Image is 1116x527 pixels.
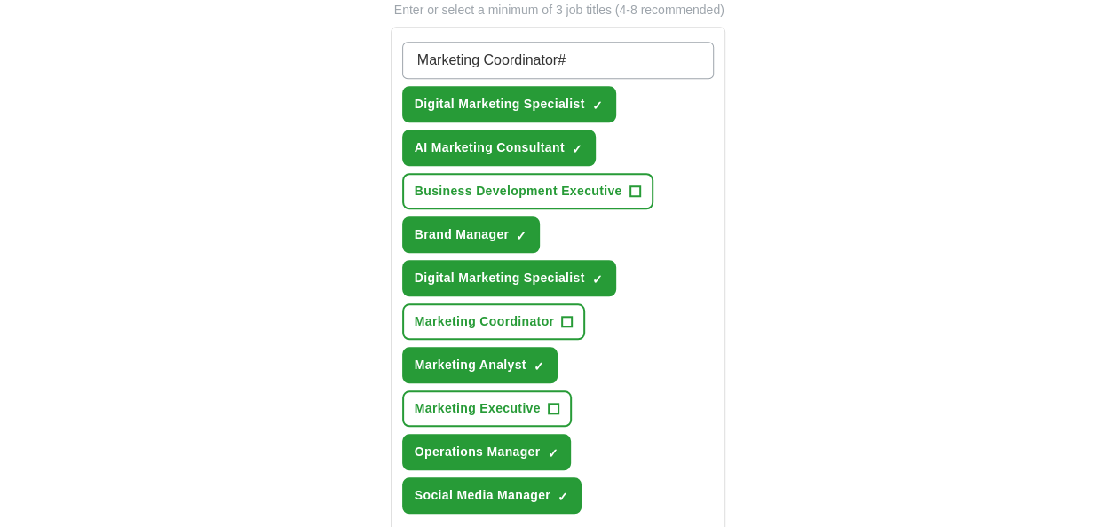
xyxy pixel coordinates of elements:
[592,98,603,113] span: ✓
[415,182,622,201] span: Business Development Executive
[402,347,558,383] button: Marketing Analyst✓
[402,86,616,122] button: Digital Marketing Specialist✓
[402,216,540,253] button: Brand Manager✓
[415,399,541,418] span: Marketing Executive
[415,225,509,244] span: Brand Manager
[402,173,653,209] button: Business Development Executive
[516,229,526,243] span: ✓
[415,269,585,287] span: Digital Marketing Specialist
[415,95,585,114] span: Digital Marketing Specialist
[402,260,616,296] button: Digital Marketing Specialist✓
[572,142,582,156] span: ✓
[415,486,550,505] span: Social Media Manager
[558,490,568,504] span: ✓
[402,434,572,470] button: Operations Manager✓
[402,130,596,166] button: AI Marketing Consultant✓
[402,390,572,427] button: Marketing Executive
[534,359,544,374] span: ✓
[415,356,526,374] span: Marketing Analyst
[547,446,558,460] span: ✓
[402,477,582,514] button: Social Media Manager✓
[415,312,554,331] span: Marketing Coordinator
[415,443,541,461] span: Operations Manager
[592,272,603,287] span: ✓
[415,138,565,157] span: AI Marketing Consultant
[402,303,585,340] button: Marketing Coordinator
[391,1,726,20] p: Enter or select a minimum of 3 job titles (4-8 recommended)
[402,42,715,79] input: Type a job title and press enter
